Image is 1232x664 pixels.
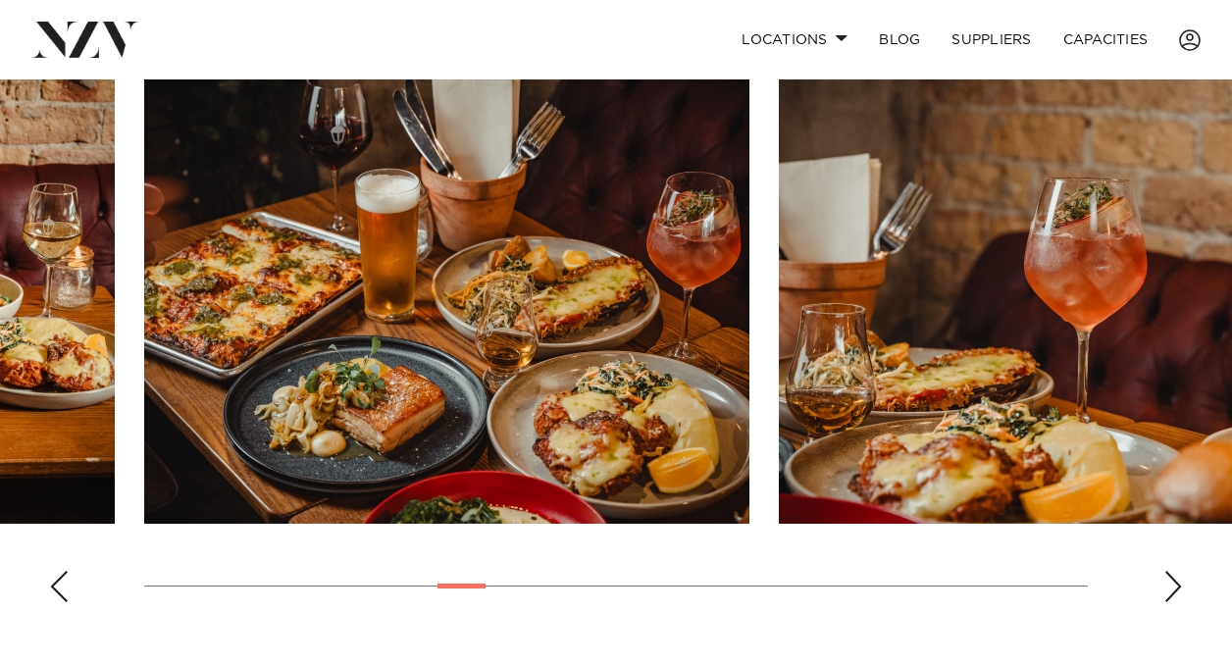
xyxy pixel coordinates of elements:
a: Capacities [1048,19,1164,61]
a: Locations [726,19,863,61]
swiper-slide: 10 / 29 [144,79,749,524]
img: nzv-logo.png [31,22,138,57]
a: BLOG [863,19,936,61]
a: SUPPLIERS [936,19,1047,61]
